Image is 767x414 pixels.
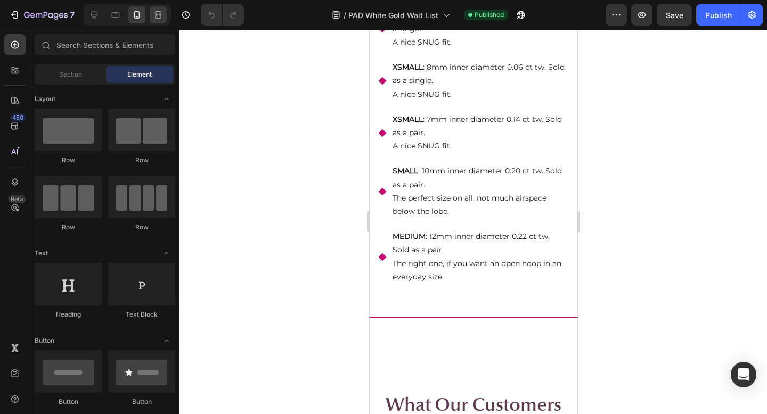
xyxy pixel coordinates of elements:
[108,222,175,232] div: Row
[370,30,577,414] iframe: Design area
[35,222,102,232] div: Row
[158,332,175,349] span: Toggle open
[127,70,152,79] span: Element
[348,10,438,21] span: PAD White Gold Wait List
[35,249,48,258] span: Text
[35,336,54,345] span: Button
[158,245,175,262] span: Toggle open
[8,362,200,413] h2: What Our Customers Are Saying
[475,10,504,20] span: Published
[35,94,55,104] span: Layout
[70,9,75,21] p: 7
[10,113,26,122] div: 450
[35,155,102,165] div: Row
[108,155,175,165] div: Row
[35,397,102,407] div: Button
[201,4,244,26] div: Undo/Redo
[59,70,82,79] span: Section
[108,310,175,319] div: Text Block
[705,10,732,21] div: Publish
[108,397,175,407] div: Button
[344,10,346,21] span: /
[8,195,26,203] div: Beta
[696,4,741,26] button: Publish
[666,11,683,20] span: Save
[35,310,102,319] div: Heading
[657,4,692,26] button: Save
[158,90,175,107] span: Toggle open
[731,362,756,387] div: Open Intercom Messenger
[35,34,175,55] input: Search Sections & Elements
[4,4,79,26] button: 7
